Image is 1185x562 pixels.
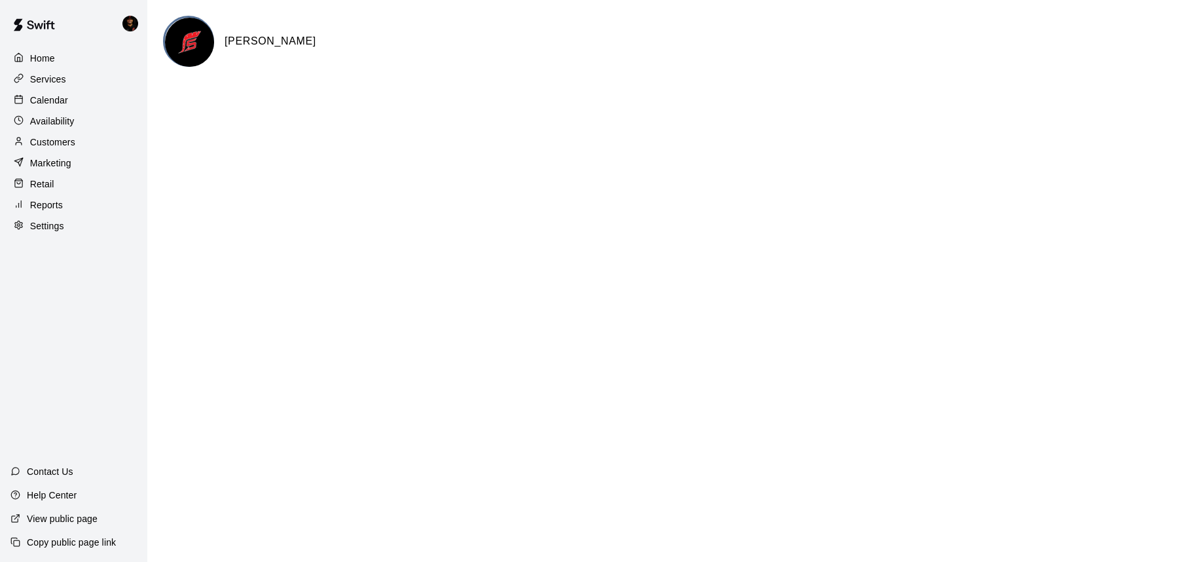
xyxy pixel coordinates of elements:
p: Services [30,73,66,86]
p: Contact Us [27,465,73,478]
a: Availability [10,111,137,131]
p: Marketing [30,157,71,170]
a: Services [10,69,137,89]
p: Settings [30,219,64,233]
p: Customers [30,136,75,149]
p: Copy public page link [27,536,116,549]
p: Home [30,52,55,65]
p: Reports [30,198,63,212]
a: Marketing [10,153,137,173]
a: Home [10,48,137,68]
a: Calendar [10,90,137,110]
a: Customers [10,132,137,152]
p: Availability [30,115,75,128]
p: View public page [27,512,98,525]
img: Tyler Spartans logo [165,18,214,67]
img: Chris McFarland [122,16,138,31]
a: Settings [10,216,137,236]
p: Retail [30,178,54,191]
a: Retail [10,174,137,194]
a: Reports [10,195,137,215]
h6: [PERSON_NAME] [225,33,316,50]
div: Chris McFarland [120,10,147,37]
p: Calendar [30,94,68,107]
p: Help Center [27,489,77,502]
